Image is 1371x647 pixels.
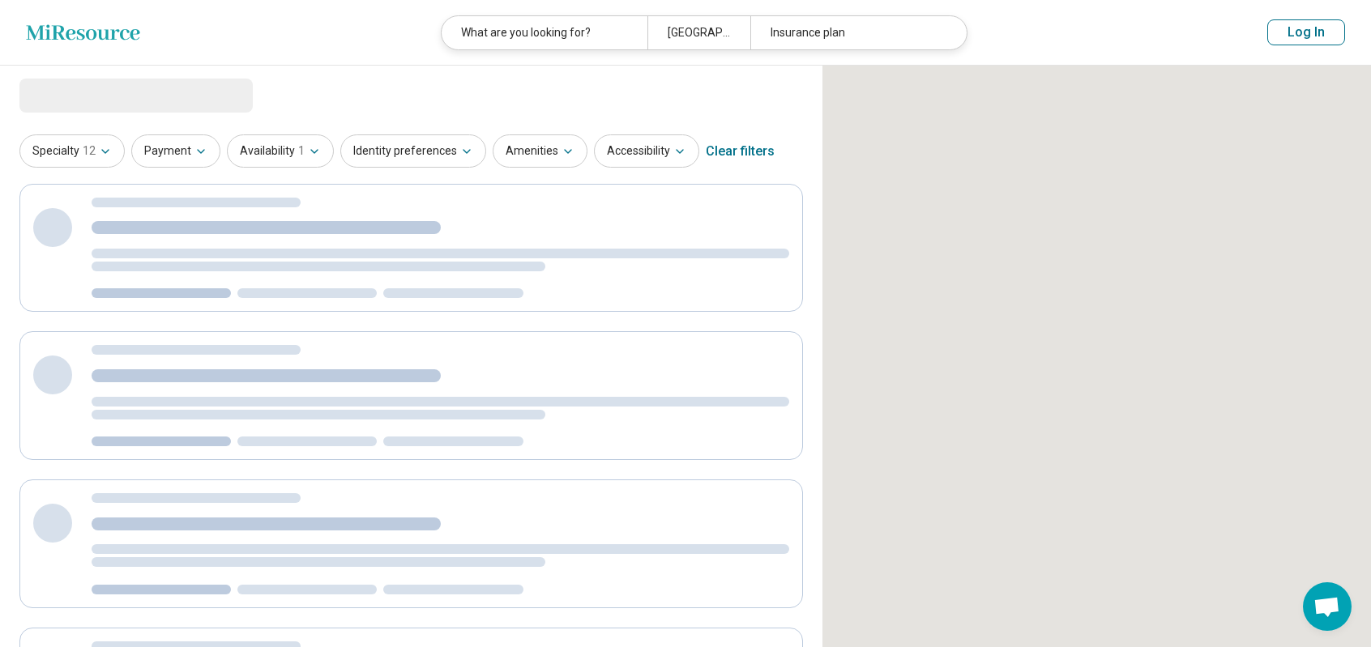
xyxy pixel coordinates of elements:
[19,79,156,111] span: Loading...
[340,134,486,168] button: Identity preferences
[647,16,750,49] div: [GEOGRAPHIC_DATA], [GEOGRAPHIC_DATA] 19131
[227,134,334,168] button: Availability1
[1303,582,1352,631] a: Open chat
[19,134,125,168] button: Specialty12
[750,16,956,49] div: Insurance plan
[131,134,220,168] button: Payment
[442,16,647,49] div: What are you looking for?
[706,132,775,171] div: Clear filters
[594,134,699,168] button: Accessibility
[298,143,305,160] span: 1
[493,134,587,168] button: Amenities
[1267,19,1345,45] button: Log In
[83,143,96,160] span: 12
